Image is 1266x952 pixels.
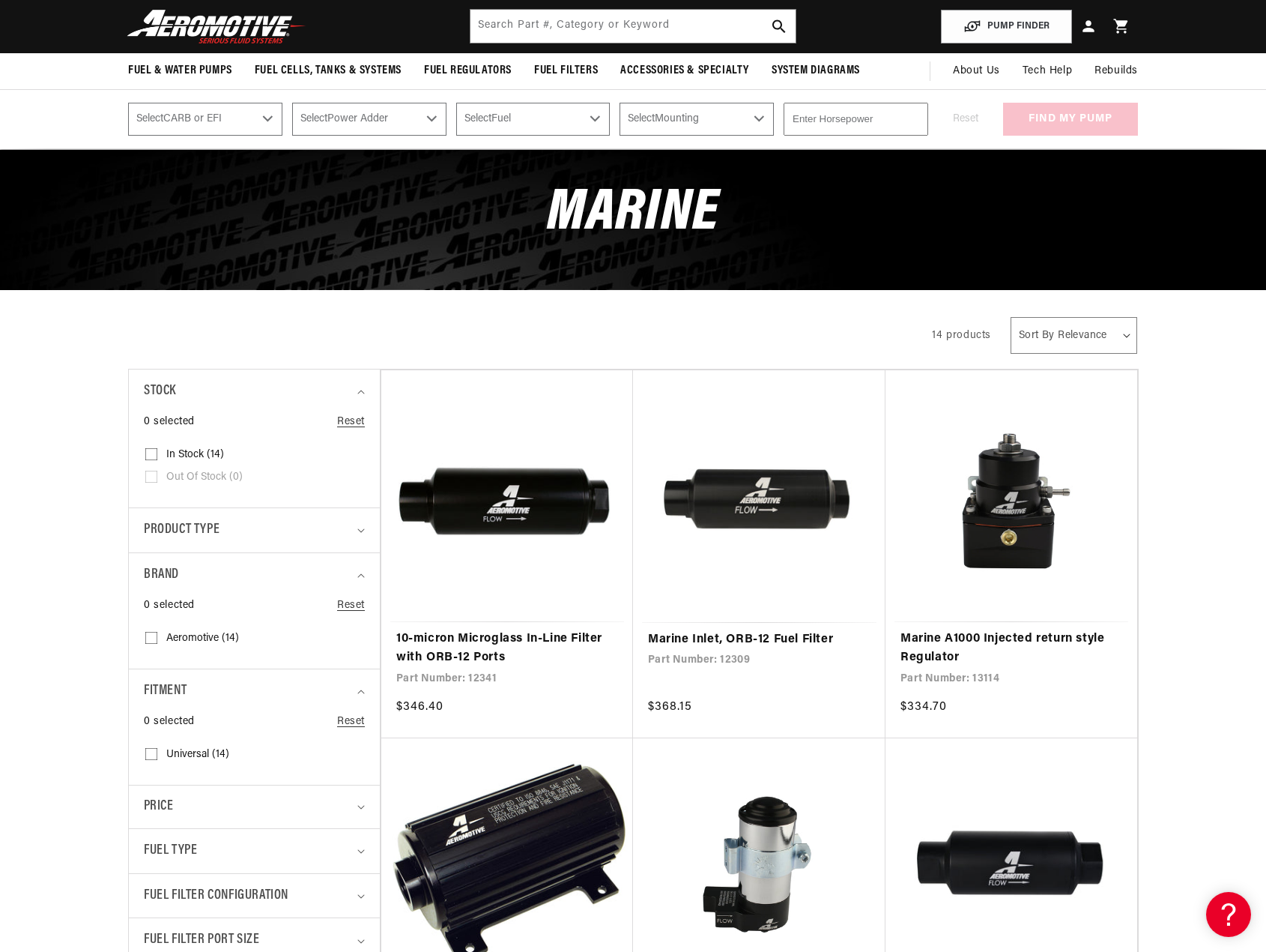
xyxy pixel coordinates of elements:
summary: System Diagrams [760,53,871,88]
summary: Fuel & Water Pumps [117,53,243,88]
span: System Diagrams [772,63,860,79]
button: search button [763,10,796,43]
summary: Fuel Regulators [413,53,523,88]
summary: Tech Help [1011,53,1083,89]
span: In stock (14) [166,448,224,462]
span: Stock [144,381,176,403]
span: Accessories & Specialty [620,63,749,79]
span: Fuel Cells, Tanks & Systems [255,63,402,79]
summary: Accessories & Specialty [609,53,760,88]
span: Brand [144,564,179,586]
summary: Fuel Filter Configuration (0 selected) [144,874,365,918]
span: Aeromotive (14) [166,632,239,645]
span: 0 selected [144,714,195,730]
a: 10-micron Microglass In-Line Filter with ORB-12 Ports [396,630,618,668]
span: About Us [953,65,1000,76]
select: Power Adder [292,103,446,136]
span: Fuel Filters [534,63,598,79]
summary: Fuel Type (0 selected) [144,829,365,873]
summary: Price [144,786,365,828]
span: 0 selected [144,597,195,614]
summary: Fuel Cells, Tanks & Systems [243,53,413,88]
summary: Fitment (0 selected) [144,669,365,714]
span: Fuel Regulators [424,63,512,79]
a: Reset [337,414,365,430]
a: Marine Inlet, ORB-12 Fuel Filter [648,630,870,650]
select: Fuel [456,103,611,136]
span: Marine [547,184,719,244]
summary: Fuel Filters [523,53,609,88]
span: Fuel Filter Configuration [144,885,288,907]
span: Tech Help [1023,63,1072,79]
a: Reset [337,597,365,614]
span: Fuel Type [144,840,197,862]
summary: Product type (0 selected) [144,508,365,552]
span: 0 selected [144,414,195,430]
span: 14 products [932,330,991,341]
span: Price [144,797,173,817]
span: Fuel Filter Port Size [144,930,260,951]
summary: Brand (0 selected) [144,553,365,597]
summary: Stock (0 selected) [144,370,365,414]
input: Enter Horsepower [784,103,928,136]
select: CARB or EFI [128,103,282,136]
span: Universal (14) [166,748,229,762]
span: Product type [144,519,219,541]
span: Fuel & Water Pumps [128,63,232,79]
span: Rebuilds [1094,63,1138,79]
button: PUMP FINDER [941,10,1072,43]
span: Fitment [144,681,187,702]
a: Reset [337,714,365,730]
span: Out of stock (0) [166,471,243,484]
summary: Rebuilds [1083,53,1149,89]
a: Marine A1000 Injected return style Regulator [900,630,1122,668]
img: Aeromotive [123,9,310,44]
select: Mounting [620,103,774,136]
input: Search by Part Number, Category or Keyword [470,10,796,43]
a: About Us [942,53,1011,89]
